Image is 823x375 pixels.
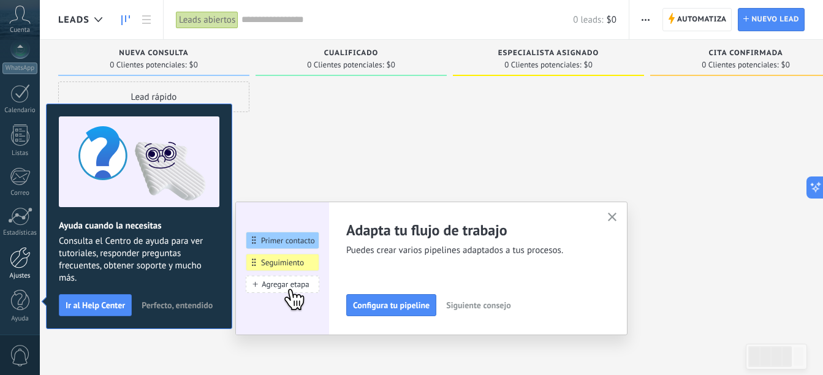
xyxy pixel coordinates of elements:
[677,9,727,31] span: Automatiza
[504,61,581,69] span: 0 Clientes potenciales:
[136,8,157,32] a: Lista
[64,49,243,59] div: Nueva consulta
[346,294,436,316] button: Configura tu pipeline
[136,296,218,314] button: Perfecto, entendido
[498,49,599,58] span: Especialista asignado
[441,296,516,314] button: Siguiente consejo
[637,8,654,31] button: Más
[387,61,395,69] span: $0
[59,294,132,316] button: Ir al Help Center
[59,235,219,284] span: Consulta el Centro de ayuda para ver tutoriales, responder preguntas frecuentes, obtener soporte ...
[59,220,219,232] h2: Ayuda cuando la necesitas
[2,229,38,237] div: Estadísticas
[66,301,125,309] span: Ir al Help Center
[2,315,38,323] div: Ayuda
[2,189,38,197] div: Correo
[58,14,89,26] span: Leads
[2,63,37,74] div: WhatsApp
[584,61,593,69] span: $0
[110,61,186,69] span: 0 Clientes potenciales:
[2,107,38,115] div: Calendario
[262,49,441,59] div: Cualificado
[189,61,198,69] span: $0
[353,301,430,309] span: Configura tu pipeline
[10,26,30,34] span: Cuenta
[751,9,799,31] span: Nuevo lead
[573,14,603,26] span: 0 leads:
[115,8,136,32] a: Leads
[781,61,790,69] span: $0
[58,81,249,112] div: Lead rápido
[142,301,213,309] span: Perfecto, entendido
[662,8,732,31] a: Automatiza
[324,49,379,58] span: Cualificado
[346,244,593,257] span: Puedes crear varios pipelines adaptados a tus procesos.
[307,61,384,69] span: 0 Clientes potenciales:
[2,150,38,157] div: Listas
[738,8,805,31] a: Nuevo lead
[702,61,778,69] span: 0 Clientes potenciales:
[176,11,238,29] div: Leads abiertos
[119,49,188,58] span: Nueva consulta
[708,49,783,58] span: Cita confirmada
[459,49,638,59] div: Especialista asignado
[2,272,38,280] div: Ajustes
[607,14,616,26] span: $0
[446,301,510,309] span: Siguiente consejo
[346,221,593,240] h2: Adapta tu flujo de trabajo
